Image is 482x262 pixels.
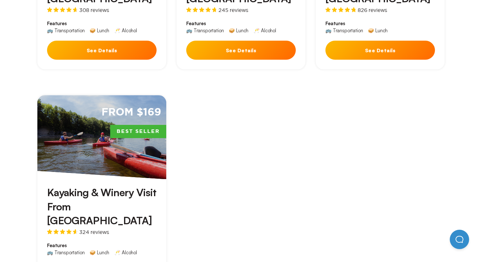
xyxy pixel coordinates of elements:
[47,250,84,255] div: 🚌 Transportation
[90,28,109,33] div: 🥪 Lunch
[186,28,224,33] div: 🚌 Transportation
[450,230,469,249] iframe: Help Scout Beacon - Open
[114,250,137,255] div: 🥂 Alcohol
[325,20,435,27] span: Features
[79,7,109,13] span: 308 reviews
[110,125,166,138] span: Best Seller
[47,28,84,33] div: 🚌 Transportation
[218,7,248,13] span: 245 reviews
[186,41,296,60] button: See Details
[368,28,388,33] div: 🥪 Lunch
[358,7,387,13] span: 826 reviews
[325,28,363,33] div: 🚌 Transportation
[79,229,109,235] span: 324 reviews
[186,20,296,27] span: Features
[47,186,157,227] h3: Kayaking & Winery Visit From [GEOGRAPHIC_DATA]
[325,41,435,60] button: See Details
[229,28,248,33] div: 🥪 Lunch
[90,250,109,255] div: 🥪 Lunch
[114,28,137,33] div: 🥂 Alcohol
[254,28,276,33] div: 🥂 Alcohol
[47,242,157,249] span: Features
[101,106,161,119] span: From $169
[47,20,157,27] span: Features
[47,41,157,60] button: See Details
